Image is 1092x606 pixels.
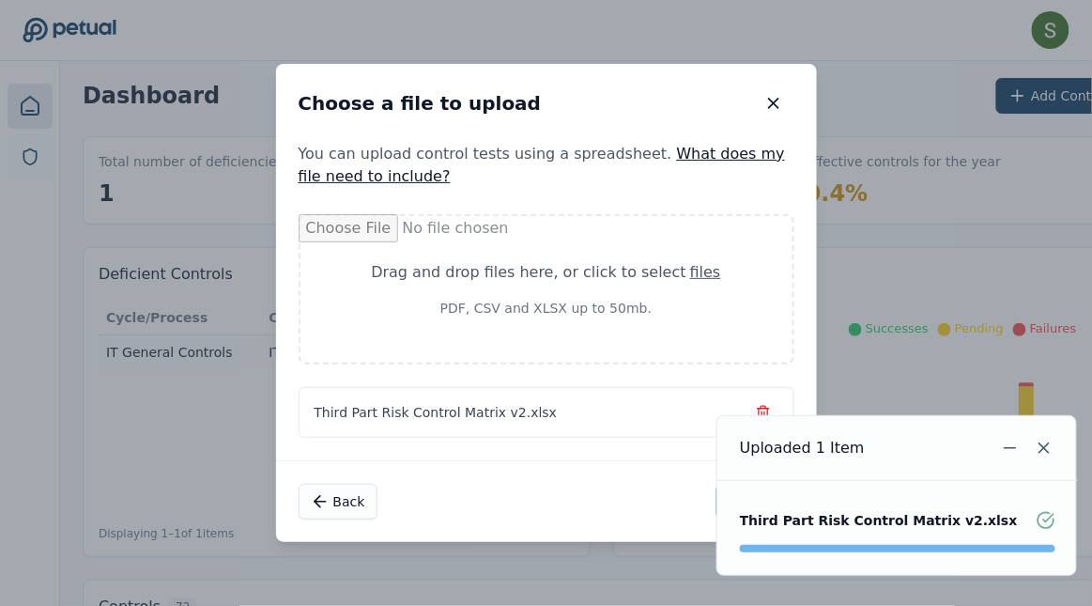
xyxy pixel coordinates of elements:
button: Back [299,484,377,520]
div: Third Part Risk Control Matrix v2.xlsx [740,511,1018,530]
h2: Choose a file to upload [299,90,542,117]
button: Close [1027,431,1061,465]
div: Uploaded 1 Item [740,437,865,459]
span: Third Part Risk Control Matrix v2.xlsx [315,403,558,422]
p: PDF, CSV and XLSX up to 50mb. [346,299,747,318]
p: You can upload control tests using a spreadsheet. [276,143,817,188]
button: Minimize [993,431,1027,465]
div: files [690,261,721,284]
div: Drag and drop files here , or click to select [346,261,747,284]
